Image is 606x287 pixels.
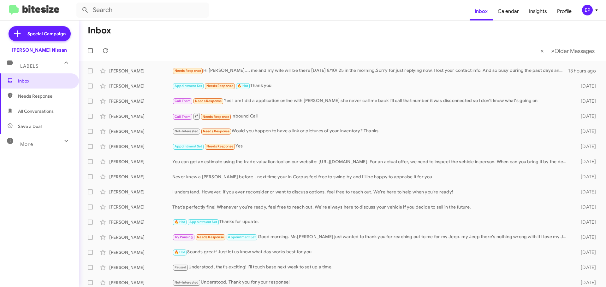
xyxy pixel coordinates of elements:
[172,82,571,89] div: Thank you
[571,113,601,119] div: [DATE]
[577,5,599,15] button: EP
[88,26,111,36] h1: Inbox
[12,47,67,53] div: [PERSON_NAME] Nissan
[109,189,172,195] div: [PERSON_NAME]
[189,220,217,224] span: Appointment Set
[27,31,66,37] span: Special Campaign
[206,84,233,88] span: Needs Response
[172,97,571,105] div: Yes I am I did a application online with [PERSON_NAME] she never call me back I'll call that numb...
[571,249,601,255] div: [DATE]
[228,235,256,239] span: Appointment Set
[18,108,54,114] span: All Conversations
[109,128,172,135] div: [PERSON_NAME]
[175,220,185,224] span: 🔥 Hot
[552,2,577,20] a: Profile
[582,5,593,15] div: EP
[172,67,568,74] div: Hi [PERSON_NAME].... me and my wife will be there [DATE] 8/10/ 25 in the morning.Sorry for just r...
[172,218,571,226] div: Thanks for update.
[175,280,199,284] span: Not-Interested
[172,204,571,210] div: That's perfectly fine! Whenever you're ready, feel free to reach out. We're always here to discus...
[571,158,601,165] div: [DATE]
[571,174,601,180] div: [DATE]
[524,2,552,20] a: Insights
[172,174,571,180] div: Never knew a [PERSON_NAME] before - next time your in Corpus feel free to swing by and I'll be ha...
[537,44,548,57] button: Previous
[172,143,571,150] div: Yes
[547,44,598,57] button: Next
[571,143,601,150] div: [DATE]
[571,219,601,225] div: [DATE]
[175,115,191,119] span: Call Them
[109,158,172,165] div: [PERSON_NAME]
[555,48,595,55] span: Older Messages
[172,112,571,120] div: Inbound Call
[172,158,571,165] div: You can get an estimate using the trade valuation tool on our website: [URL][DOMAIN_NAME]. For an...
[109,68,172,74] div: [PERSON_NAME]
[9,26,71,41] a: Special Campaign
[109,264,172,271] div: [PERSON_NAME]
[195,99,222,103] span: Needs Response
[109,98,172,104] div: [PERSON_NAME]
[470,2,493,20] a: Inbox
[175,235,193,239] span: Try Pausing
[109,279,172,286] div: [PERSON_NAME]
[206,144,233,148] span: Needs Response
[571,83,601,89] div: [DATE]
[172,189,571,195] div: I understand. However, if you ever reconsider or want to discuss options, feel free to reach out....
[571,189,601,195] div: [DATE]
[175,99,191,103] span: Call Them
[175,144,202,148] span: Appointment Set
[20,141,33,147] span: More
[109,174,172,180] div: [PERSON_NAME]
[18,78,72,84] span: Inbox
[493,2,524,20] a: Calendar
[571,234,601,240] div: [DATE]
[18,123,42,129] span: Save a Deal
[571,204,601,210] div: [DATE]
[109,234,172,240] div: [PERSON_NAME]
[571,128,601,135] div: [DATE]
[175,250,185,254] span: 🔥 Hot
[172,279,571,286] div: Understood. Thank you for your response!
[551,47,555,55] span: »
[571,98,601,104] div: [DATE]
[540,47,544,55] span: «
[109,249,172,255] div: [PERSON_NAME]
[197,235,224,239] span: Needs Response
[175,265,186,269] span: Paused
[568,68,601,74] div: 13 hours ago
[18,93,72,99] span: Needs Response
[109,219,172,225] div: [PERSON_NAME]
[109,204,172,210] div: [PERSON_NAME]
[109,143,172,150] div: [PERSON_NAME]
[76,3,209,18] input: Search
[172,233,571,241] div: Good morning. Mr.[PERSON_NAME] just wanted to thank you for reaching out to me for my Jeep. my Je...
[109,113,172,119] div: [PERSON_NAME]
[571,279,601,286] div: [DATE]
[237,84,248,88] span: 🔥 Hot
[203,129,230,133] span: Needs Response
[175,129,199,133] span: Not-Interested
[20,63,39,69] span: Labels
[537,44,598,57] nav: Page navigation example
[172,264,571,271] div: Understood, that's exciting! I'll touch base next week to set up a time.
[172,249,571,256] div: Sounds great! Just let us know what day works best for you.
[109,83,172,89] div: [PERSON_NAME]
[175,69,201,73] span: Needs Response
[571,264,601,271] div: [DATE]
[175,84,202,88] span: Appointment Set
[203,115,229,119] span: Needs Response
[172,128,571,135] div: Would you happen to have a link or pictures of your inventory? Thanks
